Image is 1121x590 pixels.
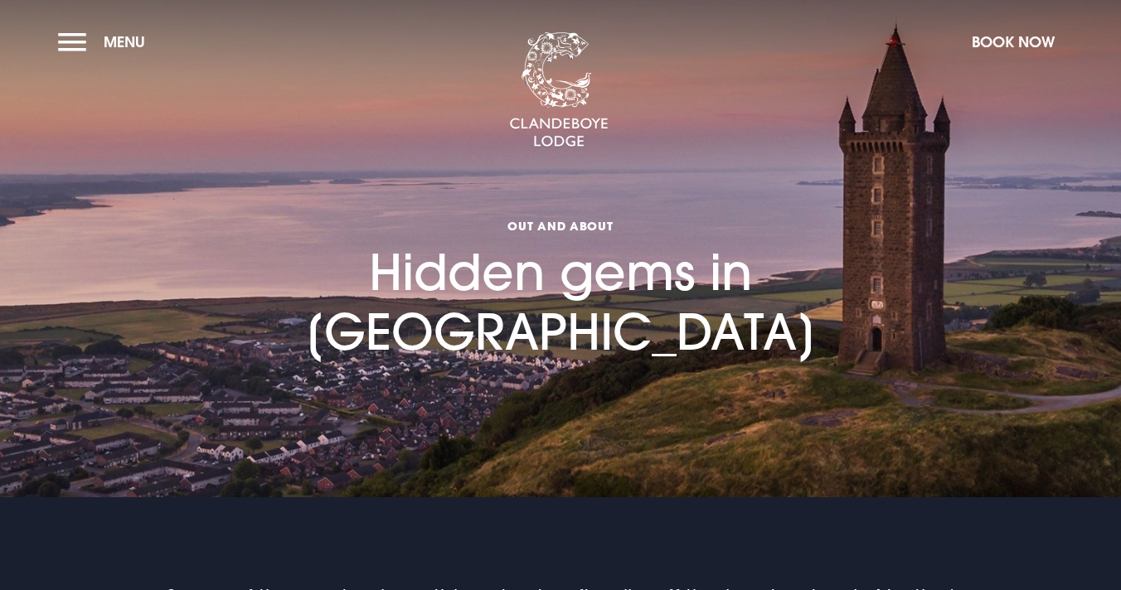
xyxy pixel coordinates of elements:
button: Menu [58,24,153,60]
span: Out and About [229,218,892,234]
button: Book Now [963,24,1063,60]
img: Clandeboye Lodge [509,32,609,148]
h1: Hidden gems in [GEOGRAPHIC_DATA] [229,144,892,361]
span: Menu [104,32,145,51]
